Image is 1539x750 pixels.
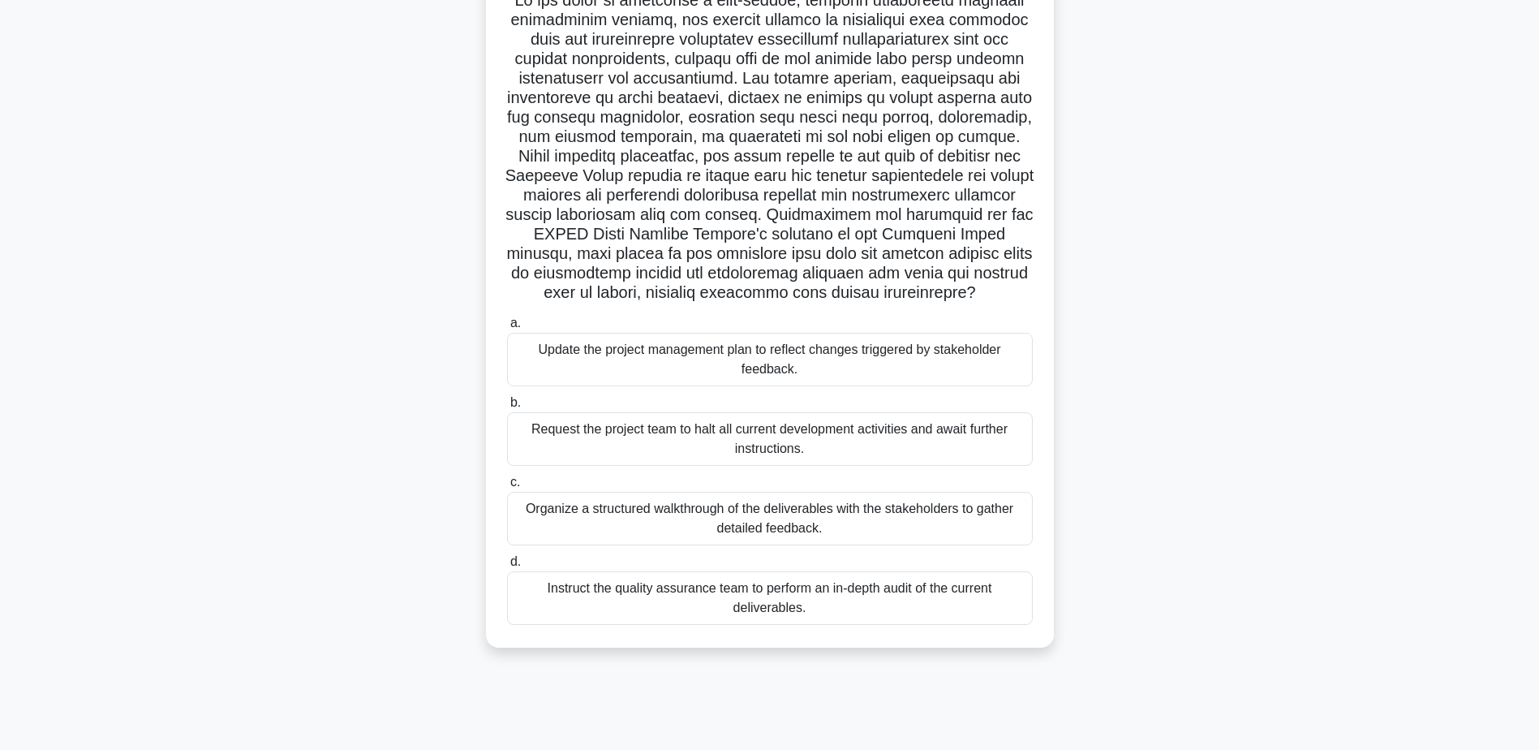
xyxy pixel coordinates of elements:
span: d. [510,554,521,568]
div: Organize a structured walkthrough of the deliverables with the stakeholders to gather detailed fe... [507,492,1033,545]
span: c. [510,475,520,489]
div: Request the project team to halt all current development activities and await further instructions. [507,412,1033,466]
div: Instruct the quality assurance team to perform an in-depth audit of the current deliverables. [507,571,1033,625]
span: b. [510,395,521,409]
div: Update the project management plan to reflect changes triggered by stakeholder feedback. [507,333,1033,386]
span: a. [510,316,521,330]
